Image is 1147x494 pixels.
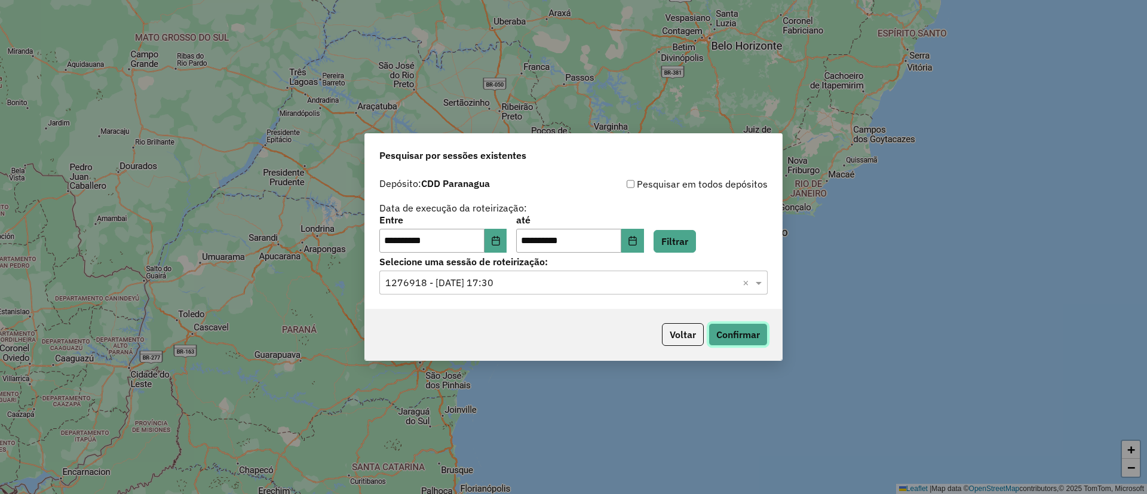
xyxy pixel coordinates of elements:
[379,213,507,227] label: Entre
[654,230,696,253] button: Filtrar
[379,201,527,215] label: Data de execução da roteirização:
[516,213,643,227] label: até
[379,176,490,191] label: Depósito:
[379,254,768,269] label: Selecione uma sessão de roteirização:
[709,323,768,346] button: Confirmar
[743,275,753,290] span: Clear all
[421,177,490,189] strong: CDD Paranagua
[573,177,768,191] div: Pesquisar em todos depósitos
[662,323,704,346] button: Voltar
[379,148,526,162] span: Pesquisar por sessões existentes
[484,229,507,253] button: Choose Date
[621,229,644,253] button: Choose Date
